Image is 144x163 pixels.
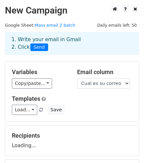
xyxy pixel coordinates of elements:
h2: New Campaign [5,5,139,16]
span: Daily emails left: 50 [95,22,139,29]
h5: Email column [77,68,132,76]
span: Send [30,43,48,51]
a: Daily emails left: 50 [95,23,139,28]
small: Google Sheet: [5,23,75,28]
a: Mass email 2 batch [35,23,75,28]
button: Save [47,105,65,115]
div: Loading... [12,132,132,149]
h5: Recipients [12,132,132,139]
a: Load... [12,105,37,115]
div: 1. Write your email in Gmail 2. Click [7,36,137,51]
a: Copy/paste... [12,78,52,89]
a: Templates [12,95,40,102]
h5: Variables [12,68,67,76]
